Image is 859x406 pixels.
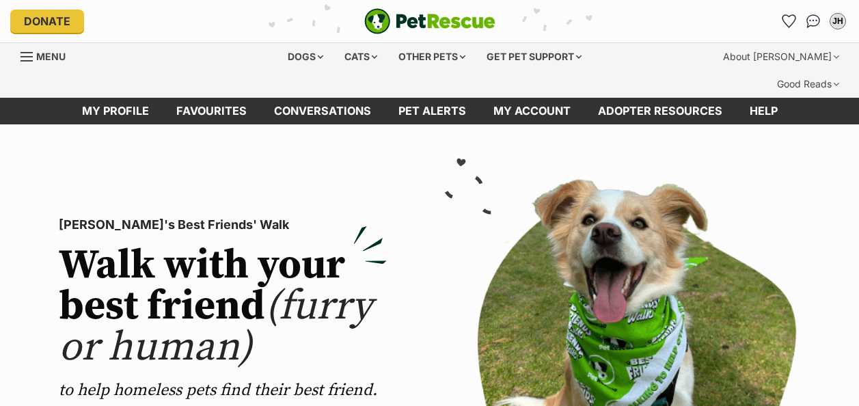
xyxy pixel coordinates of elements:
[584,98,736,124] a: Adopter resources
[806,14,821,28] img: chat-41dd97257d64d25036548639549fe6c8038ab92f7586957e7f3b1b290dea8141.svg
[364,8,495,34] img: logo-e224e6f780fb5917bec1dbf3a21bbac754714ae5b6737aabdf751b685950b380.svg
[36,51,66,62] span: Menu
[278,43,333,70] div: Dogs
[364,8,495,34] a: PetRescue
[260,98,385,124] a: conversations
[335,43,387,70] div: Cats
[477,43,591,70] div: Get pet support
[389,43,475,70] div: Other pets
[68,98,163,124] a: My profile
[802,10,824,32] a: Conversations
[736,98,791,124] a: Help
[713,43,849,70] div: About [PERSON_NAME]
[480,98,584,124] a: My account
[59,379,387,401] p: to help homeless pets find their best friend.
[59,281,372,373] span: (furry or human)
[767,70,849,98] div: Good Reads
[163,98,260,124] a: Favourites
[385,98,480,124] a: Pet alerts
[778,10,800,32] a: Favourites
[10,10,84,33] a: Donate
[59,215,387,234] p: [PERSON_NAME]'s Best Friends' Walk
[778,10,849,32] ul: Account quick links
[827,10,849,32] button: My account
[59,245,387,368] h2: Walk with your best friend
[831,14,845,28] div: JH
[21,43,75,68] a: Menu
